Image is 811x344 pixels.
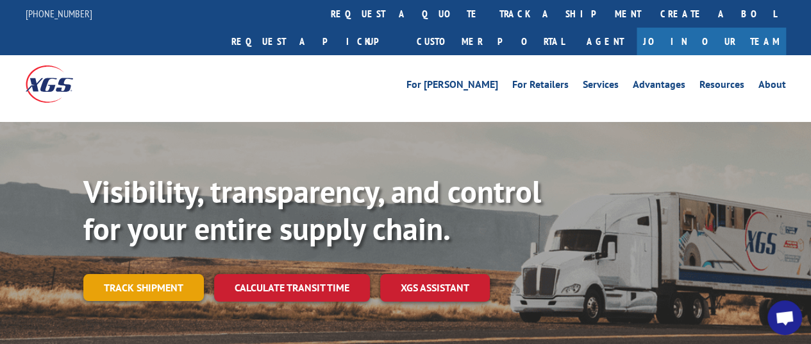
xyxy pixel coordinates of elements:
[633,80,685,94] a: Advantages
[512,80,569,94] a: For Retailers
[407,28,574,55] a: Customer Portal
[83,274,204,301] a: Track shipment
[767,300,802,335] div: Open chat
[83,171,541,248] b: Visibility, transparency, and control for your entire supply chain.
[222,28,407,55] a: Request a pickup
[26,7,92,20] a: [PHONE_NUMBER]
[758,80,786,94] a: About
[574,28,637,55] a: Agent
[214,274,370,302] a: Calculate transit time
[380,274,490,302] a: XGS ASSISTANT
[699,80,744,94] a: Resources
[583,80,619,94] a: Services
[406,80,498,94] a: For [PERSON_NAME]
[637,28,786,55] a: Join Our Team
